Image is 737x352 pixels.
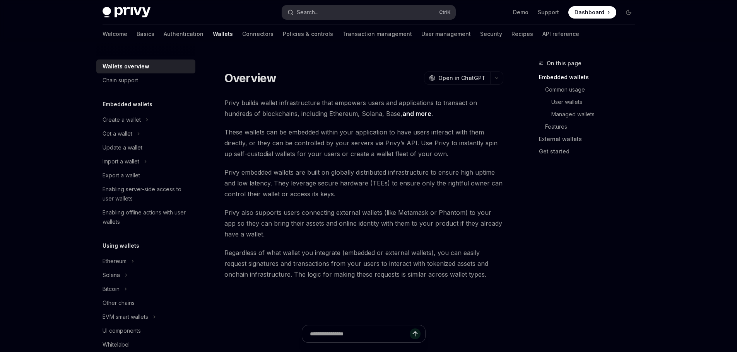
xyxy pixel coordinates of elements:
[103,143,142,152] div: Update a wallet
[282,5,455,19] button: Search...CtrlK
[539,71,641,83] a: Embedded wallets
[103,270,120,280] div: Solana
[96,296,195,310] a: Other chains
[96,182,195,206] a: Enabling server-side access to user wallets
[342,25,412,43] a: Transaction management
[439,9,451,15] span: Ctrl K
[224,71,277,85] h1: Overview
[568,6,616,19] a: Dashboard
[96,268,195,282] button: Solana
[103,208,191,226] div: Enabling offline actions with user wallets
[539,108,641,121] a: Managed wallets
[103,326,141,335] div: UI components
[103,312,148,321] div: EVM smart wallets
[224,97,503,119] span: Privy builds wallet infrastructure that empowers users and applications to transact on hundreds o...
[137,25,154,43] a: Basics
[213,25,233,43] a: Wallets
[402,110,431,118] a: and more
[438,74,486,82] span: Open in ChatGPT
[539,133,641,145] a: External wallets
[538,9,559,16] a: Support
[96,73,195,87] a: Chain support
[103,25,127,43] a: Welcome
[421,25,471,43] a: User management
[103,284,120,294] div: Bitcoin
[539,121,641,133] a: Features
[539,83,641,96] a: Common usage
[283,25,333,43] a: Policies & controls
[513,9,528,16] a: Demo
[224,207,503,240] span: Privy also supports users connecting external wallets (like Metamask or Phantom) to your app so t...
[103,257,127,266] div: Ethereum
[310,325,410,342] input: Ask a question...
[96,324,195,338] a: UI components
[96,155,195,168] button: Import a wallet
[103,7,150,18] img: dark logo
[542,25,579,43] a: API reference
[103,340,130,349] div: Whitelabel
[96,141,195,155] a: Update a wallet
[96,113,195,127] button: Create a wallet
[96,310,195,324] button: EVM smart wallets
[224,127,503,159] span: These wallets can be embedded within your application to have users interact with them directly, ...
[103,298,135,308] div: Other chains
[103,171,140,180] div: Export a wallet
[96,282,195,296] button: Bitcoin
[96,168,195,182] a: Export a wallet
[103,115,141,124] div: Create a wallet
[103,157,139,166] div: Import a wallet
[103,100,152,109] h5: Embedded wallets
[410,328,421,339] button: Send message
[96,338,195,352] a: Whitelabel
[103,62,149,71] div: Wallets overview
[424,71,490,85] button: Open in ChatGPT
[96,254,195,268] button: Ethereum
[103,129,132,138] div: Get a wallet
[539,145,641,158] a: Get started
[480,25,502,43] a: Security
[539,96,641,108] a: User wallets
[103,241,139,250] h5: Using wallets
[164,25,203,43] a: Authentication
[103,76,138,85] div: Chain support
[224,167,503,199] span: Privy embedded wallets are built on globally distributed infrastructure to ensure high uptime and...
[96,127,195,141] button: Get a wallet
[511,25,533,43] a: Recipes
[297,8,318,17] div: Search...
[103,185,191,203] div: Enabling server-side access to user wallets
[242,25,274,43] a: Connectors
[547,59,581,68] span: On this page
[224,247,503,280] span: Regardless of what wallet you integrate (embedded or external wallets), you can easily request si...
[96,206,195,229] a: Enabling offline actions with user wallets
[622,6,635,19] button: Toggle dark mode
[575,9,604,16] span: Dashboard
[96,60,195,73] a: Wallets overview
